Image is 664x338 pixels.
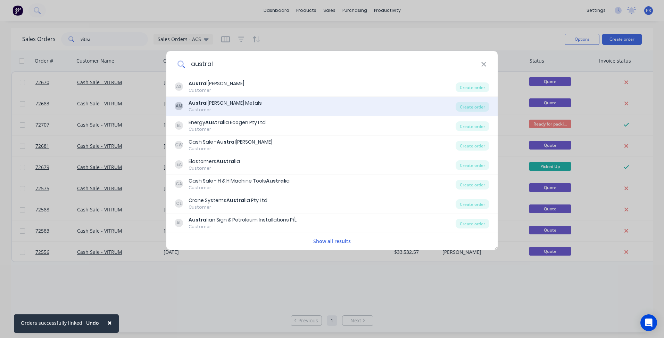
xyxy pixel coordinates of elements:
div: Crane Systems ia Pty Ltd [189,197,267,204]
div: EL [175,121,183,130]
div: Customer [189,107,262,113]
div: Create order [456,121,489,131]
button: Close [101,314,119,331]
div: Customer [189,165,240,171]
div: Create order [456,180,489,190]
div: Orders successfully linked [21,319,82,327]
div: [PERSON_NAME] Metals [189,99,262,107]
b: Austral [189,80,208,87]
div: Customer [189,204,267,210]
button: Show all results [311,237,353,245]
div: Customer [189,87,244,94]
div: Customer [189,146,272,152]
div: [PERSON_NAME] [189,80,244,87]
div: Cash Sale - [PERSON_NAME] [189,138,272,146]
div: ian Sign & Petroleum Installations P/L [189,216,297,224]
div: Customer [189,224,297,230]
span: × [108,318,112,328]
b: Austral [189,99,208,106]
div: Create order [456,219,489,228]
b: Austral [226,197,246,204]
div: Customer [189,185,290,191]
div: Create order [456,199,489,209]
div: Create order [456,160,489,170]
div: CA [175,180,183,188]
b: Austral [216,158,235,165]
div: Create order [456,82,489,92]
div: Energy ia Ecogen Pty Ltd [189,119,266,126]
button: Undo [82,318,103,328]
div: Create order [456,102,489,112]
div: CW [175,141,183,149]
div: Customer [189,126,266,132]
div: EA [175,160,183,169]
b: Austral [205,119,224,126]
div: Open Intercom Messenger [640,314,657,331]
div: Create order [456,141,489,151]
b: Austral [189,216,208,223]
div: CL [175,199,183,208]
div: Cash Sale - H & H Machine Tools ia [189,177,290,185]
b: Austral [217,138,236,145]
div: AL [175,219,183,227]
div: Elastomers ia [189,158,240,165]
b: Austral [266,177,285,184]
div: AM [175,102,183,110]
input: Enter a customer name to create a new order... [185,51,481,77]
div: AS [175,82,183,91]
